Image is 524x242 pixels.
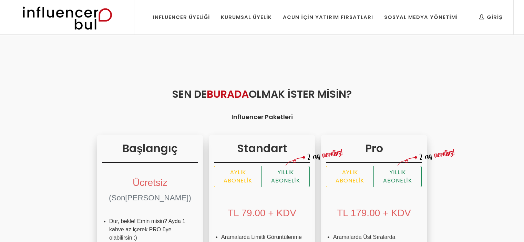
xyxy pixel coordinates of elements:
[39,86,485,102] h2: Sen de Olmak İster misin?
[207,87,249,102] span: Burada
[479,13,503,21] div: Giriş
[241,208,296,218] span: 79.00 + KDV
[373,166,422,187] label: Yıllık Abonelik
[221,233,303,241] li: Aramalarda Limitli Görüntülenme
[337,208,348,218] span: TL
[228,208,239,218] span: TL
[283,13,373,21] div: Acun İçin Yatırım Fırsatları
[133,177,167,188] span: Ücretsiz
[102,140,198,163] h3: Başlangıç
[153,13,210,21] div: Influencer Üyeliği
[109,193,191,202] span: (Son[PERSON_NAME])
[214,166,262,187] label: Aylık Abonelik
[351,208,411,218] span: 179.00 + KDV
[261,166,310,187] label: Yıllık Abonelik
[326,140,422,163] h3: Pro
[39,112,485,122] h4: Influencer Paketleri
[214,140,310,163] h3: Standart
[109,217,191,242] li: Dur, bekle! Emin misin? Ayda 1 kahve az içerek PRO üye olabilirsin :)
[326,166,374,187] label: Aylık Abonelik
[221,13,272,21] div: Kurumsal Üyelik
[384,13,458,21] div: Sosyal Medya Yönetimi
